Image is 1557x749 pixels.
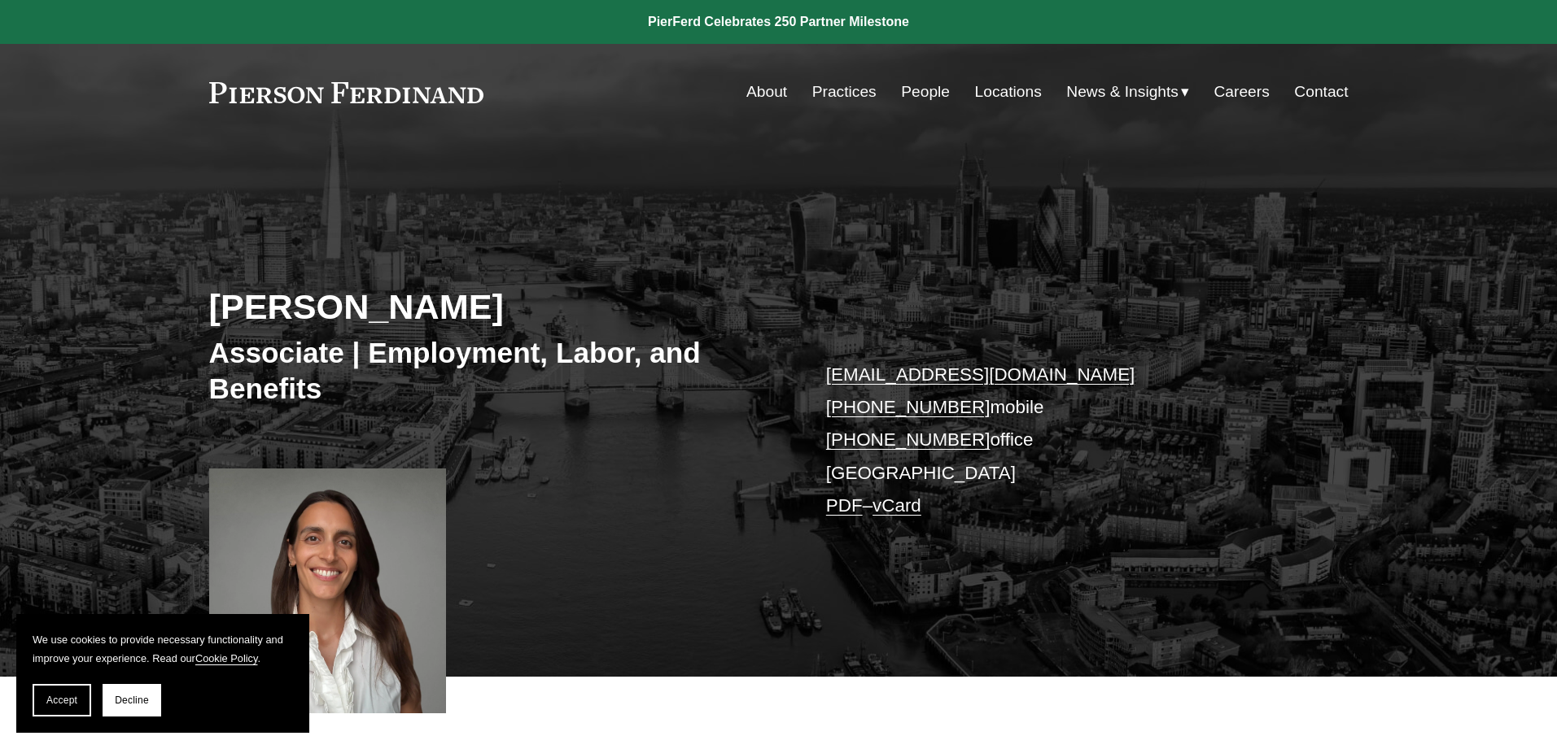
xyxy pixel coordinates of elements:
[975,76,1042,107] a: Locations
[826,495,863,516] a: PDF
[1066,76,1189,107] a: folder dropdown
[873,495,921,516] a: vCard
[1214,76,1270,107] a: Careers
[33,630,293,668] p: We use cookies to provide necessary functionality and improve your experience. Read our .
[812,76,877,107] a: Practices
[901,76,950,107] a: People
[46,695,77,706] span: Accept
[746,76,787,107] a: About
[209,285,779,328] h2: [PERSON_NAME]
[115,695,149,706] span: Decline
[195,652,258,664] a: Cookie Policy
[33,684,91,716] button: Accept
[1066,78,1179,107] span: News & Insights
[103,684,161,716] button: Decline
[826,429,991,450] a: [PHONE_NUMBER]
[209,335,779,406] h3: Associate | Employment, Labor, and Benefits
[16,614,309,733] section: Cookie banner
[826,397,991,417] a: [PHONE_NUMBER]
[826,359,1301,523] p: mobile office [GEOGRAPHIC_DATA] –
[1294,76,1348,107] a: Contact
[826,364,1135,385] a: [EMAIL_ADDRESS][DOMAIN_NAME]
